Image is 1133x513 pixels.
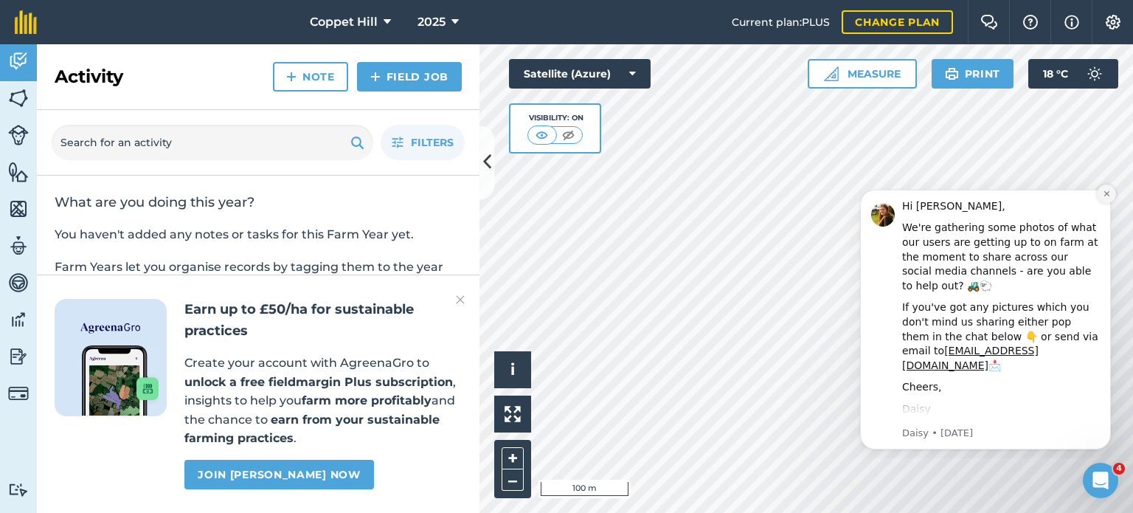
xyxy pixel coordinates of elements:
img: svg+xml;base64,PHN2ZyB4bWxucz0iaHR0cDovL3d3dy53My5vcmcvMjAwMC9zdmciIHdpZHRoPSIxOSIgaGVpZ2h0PSIyNC... [350,134,364,151]
strong: earn from your sustainable farming practices [184,413,440,446]
img: svg+xml;base64,PD94bWwgdmVyc2lvbj0iMS4wIiBlbmNvZGluZz0idXRmLTgiPz4KPCEtLSBHZW5lcmF0b3I6IEFkb2JlIE... [8,50,29,72]
img: A cog icon [1104,15,1122,30]
span: Coppet Hill [310,13,378,31]
p: Farm Years let you organise records by tagging them to the year you are viewing when you create t... [55,258,462,294]
strong: unlock a free fieldmargin Plus subscription [184,375,453,389]
a: Field Job [357,62,462,92]
img: svg+xml;base64,PHN2ZyB4bWxucz0iaHR0cDovL3d3dy53My5vcmcvMjAwMC9zdmciIHdpZHRoPSI1MCIgaGVpZ2h0PSI0MC... [559,128,578,142]
span: Current plan : PLUS [732,14,830,30]
img: svg+xml;base64,PD94bWwgdmVyc2lvbj0iMS4wIiBlbmNvZGluZz0idXRmLTgiPz4KPCEtLSBHZW5lcmF0b3I6IEFkb2JlIE... [8,235,29,257]
img: Screenshot of the Gro app [82,345,159,416]
img: svg+xml;base64,PHN2ZyB4bWxucz0iaHR0cDovL3d3dy53My5vcmcvMjAwMC9zdmciIHdpZHRoPSIxOSIgaGVpZ2h0PSIyNC... [945,65,959,83]
button: – [502,469,524,491]
strong: farm more profitably [302,393,432,407]
img: svg+xml;base64,PD94bWwgdmVyc2lvbj0iMS4wIiBlbmNvZGluZz0idXRmLTgiPz4KPCEtLSBHZW5lcmF0b3I6IEFkb2JlIE... [8,272,29,294]
img: svg+xml;base64,PHN2ZyB4bWxucz0iaHR0cDovL3d3dy53My5vcmcvMjAwMC9zdmciIHdpZHRoPSI1MCIgaGVpZ2h0PSI0MC... [533,128,551,142]
img: svg+xml;base64,PHN2ZyB4bWxucz0iaHR0cDovL3d3dy53My5vcmcvMjAwMC9zdmciIHdpZHRoPSIxNCIgaGVpZ2h0PSIyNC... [370,68,381,86]
a: Change plan [842,10,953,34]
img: svg+xml;base64,PHN2ZyB4bWxucz0iaHR0cDovL3d3dy53My5vcmcvMjAwMC9zdmciIHdpZHRoPSI1NiIgaGVpZ2h0PSI2MC... [8,87,29,109]
img: A question mark icon [1022,15,1039,30]
img: svg+xml;base64,PHN2ZyB4bWxucz0iaHR0cDovL3d3dy53My5vcmcvMjAwMC9zdmciIHdpZHRoPSIxNyIgaGVpZ2h0PSIxNy... [1064,13,1079,31]
img: Four arrows, one pointing top left, one top right, one bottom right and the last bottom left [505,406,521,422]
h2: Activity [55,65,123,89]
button: Measure [808,59,917,89]
a: Join [PERSON_NAME] now [184,460,373,489]
img: Two speech bubbles overlapping with the left bubble in the forefront [980,15,998,30]
button: Print [932,59,1014,89]
button: + [502,447,524,469]
span: i [510,360,515,379]
img: fieldmargin Logo [15,10,37,34]
div: Visibility: On [527,112,583,124]
img: svg+xml;base64,PD94bWwgdmVyc2lvbj0iMS4wIiBlbmNvZGluZz0idXRmLTgiPz4KPCEtLSBHZW5lcmF0b3I6IEFkb2JlIE... [8,383,29,404]
img: svg+xml;base64,PHN2ZyB4bWxucz0iaHR0cDovL3d3dy53My5vcmcvMjAwMC9zdmciIHdpZHRoPSIxNCIgaGVpZ2h0PSIyNC... [286,68,297,86]
p: You haven't added any notes or tasks for this Farm Year yet. [55,226,462,244]
iframe: Intercom live chat [1083,463,1118,498]
h2: Earn up to £50/ha for sustainable practices [184,299,462,342]
iframe: Intercom notifications message [838,176,1133,458]
span: 4 [1113,463,1125,475]
span: 18 ° C [1043,59,1068,89]
button: i [494,351,531,388]
button: 18 °C [1028,59,1118,89]
img: svg+xml;base64,PD94bWwgdmVyc2lvbj0iMS4wIiBlbmNvZGluZz0idXRmLTgiPz4KPCEtLSBHZW5lcmF0b3I6IEFkb2JlIE... [8,309,29,331]
button: Satellite (Azure) [509,59,651,89]
img: svg+xml;base64,PHN2ZyB4bWxucz0iaHR0cDovL3d3dy53My5vcmcvMjAwMC9zdmciIHdpZHRoPSI1NiIgaGVpZ2h0PSI2MC... [8,161,29,183]
img: svg+xml;base64,PD94bWwgdmVyc2lvbj0iMS4wIiBlbmNvZGluZz0idXRmLTgiPz4KPCEtLSBHZW5lcmF0b3I6IEFkb2JlIE... [1080,59,1109,89]
img: svg+xml;base64,PHN2ZyB4bWxucz0iaHR0cDovL3d3dy53My5vcmcvMjAwMC9zdmciIHdpZHRoPSI1NiIgaGVpZ2h0PSI2MC... [8,198,29,220]
span: Filters [411,134,454,151]
img: svg+xml;base64,PD94bWwgdmVyc2lvbj0iMS4wIiBlbmNvZGluZz0idXRmLTgiPz4KPCEtLSBHZW5lcmF0b3I6IEFkb2JlIE... [8,345,29,368]
span: 2025 [417,13,446,31]
p: Create your account with AgreenaGro to , insights to help you and the chance to . [184,354,462,448]
img: Ruler icon [824,66,839,81]
img: svg+xml;base64,PD94bWwgdmVyc2lvbj0iMS4wIiBlbmNvZGluZz0idXRmLTgiPz4KPCEtLSBHZW5lcmF0b3I6IEFkb2JlIE... [8,483,29,497]
h2: What are you doing this year? [55,193,462,211]
img: svg+xml;base64,PHN2ZyB4bWxucz0iaHR0cDovL3d3dy53My5vcmcvMjAwMC9zdmciIHdpZHRoPSIyMiIgaGVpZ2h0PSIzMC... [456,291,465,309]
a: Note [273,62,348,92]
input: Search for an activity [52,125,373,160]
button: Filters [381,125,465,160]
img: svg+xml;base64,PD94bWwgdmVyc2lvbj0iMS4wIiBlbmNvZGluZz0idXRmLTgiPz4KPCEtLSBHZW5lcmF0b3I6IEFkb2JlIE... [8,125,29,145]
